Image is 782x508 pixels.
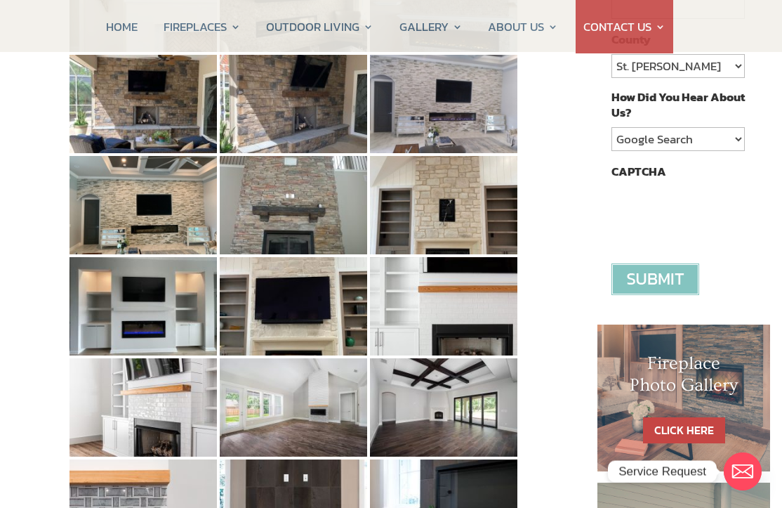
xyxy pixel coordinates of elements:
[69,358,217,457] img: 16
[611,263,699,295] input: Submit
[724,452,762,490] a: Email
[370,55,517,153] img: 9
[370,156,517,254] img: 12
[643,417,725,443] a: CLICK HERE
[220,358,367,457] img: 17
[220,257,367,356] img: 14
[69,156,217,254] img: 10
[370,257,517,356] img: 15
[220,156,367,254] img: 11
[69,55,217,153] img: 7
[370,358,517,457] img: 18
[625,353,742,403] h1: Fireplace Photo Gallery
[611,164,666,179] label: CAPTCHA
[611,89,745,120] label: How Did You Hear About Us?
[220,55,367,153] img: 8
[69,257,217,356] img: 13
